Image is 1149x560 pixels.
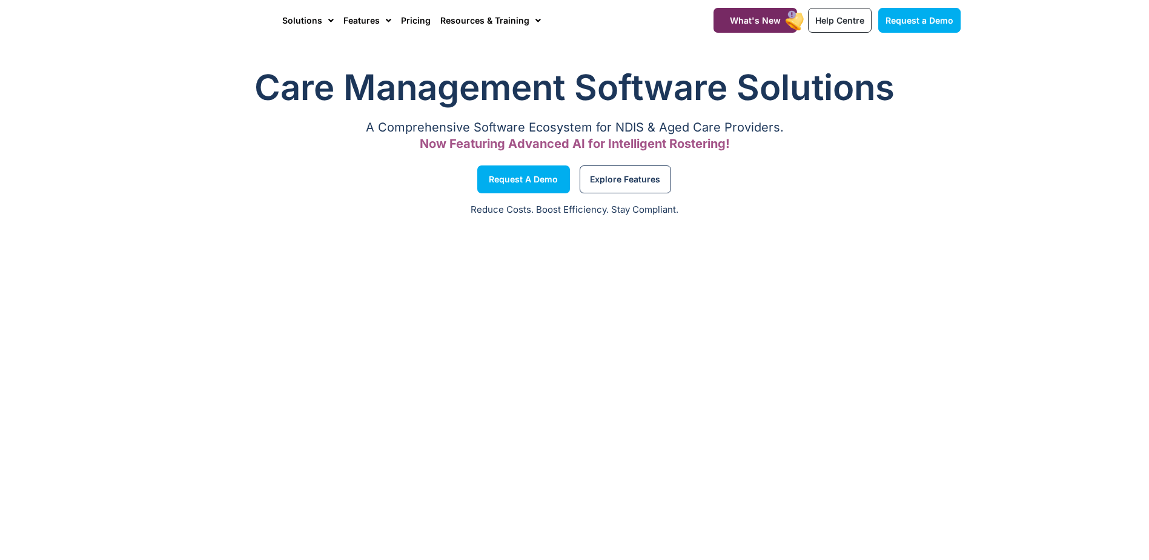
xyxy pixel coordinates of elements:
span: What's New [730,15,781,25]
h1: Care Management Software Solutions [189,63,961,112]
span: Request a Demo [489,176,558,182]
a: Help Centre [808,8,872,33]
a: Request a Demo [477,165,570,193]
span: Now Featuring Advanced AI for Intelligent Rostering! [420,136,730,151]
a: What's New [714,8,797,33]
p: Reduce Costs. Boost Efficiency. Stay Compliant. [7,203,1142,217]
a: Explore Features [580,165,671,193]
span: Explore Features [590,176,660,182]
span: Help Centre [815,15,864,25]
a: Request a Demo [878,8,961,33]
p: A Comprehensive Software Ecosystem for NDIS & Aged Care Providers. [189,124,961,132]
img: CareMaster Logo [189,12,271,30]
span: Request a Demo [886,15,953,25]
